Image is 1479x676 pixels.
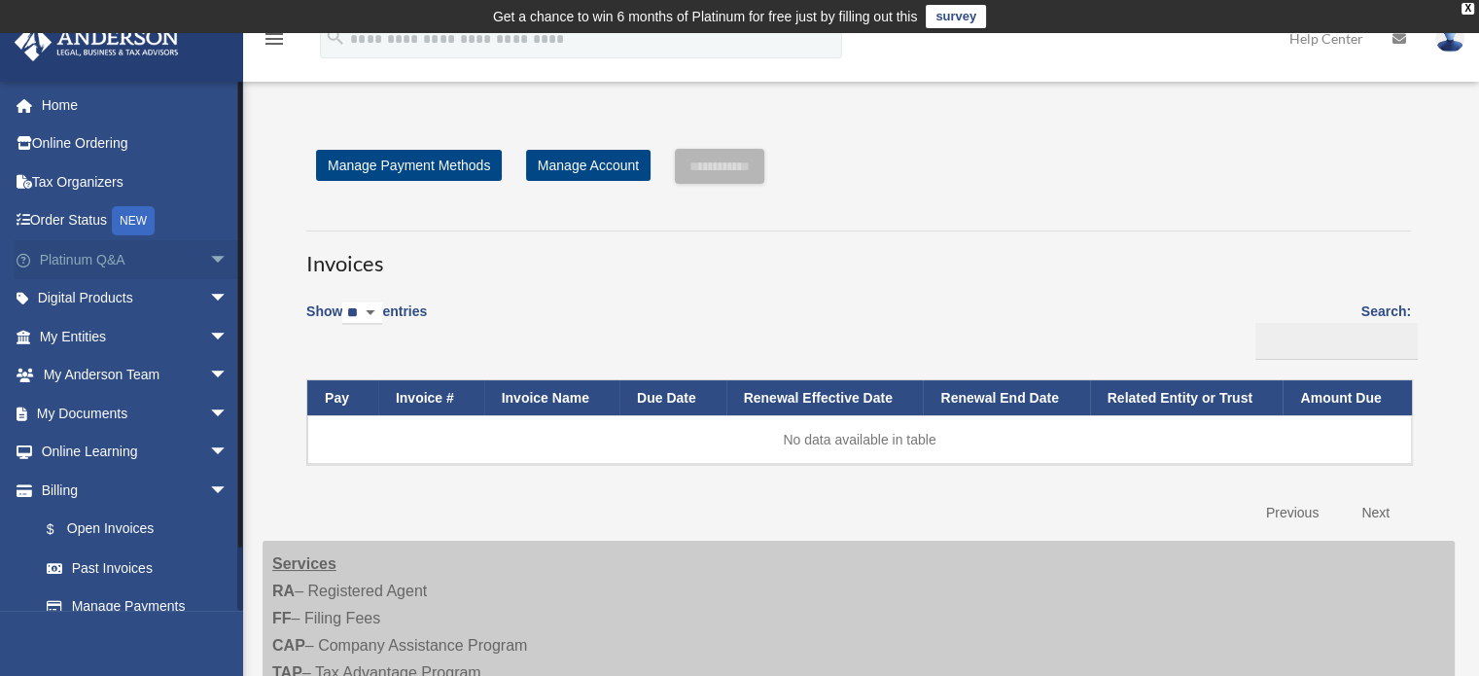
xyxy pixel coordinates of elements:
th: Renewal End Date: activate to sort column ascending [923,380,1089,416]
img: User Pic [1435,24,1464,53]
span: arrow_drop_down [209,433,248,473]
div: Get a chance to win 6 months of Platinum for free just by filling out this [493,5,918,28]
a: Platinum Q&Aarrow_drop_down [14,240,258,279]
a: menu [263,34,286,51]
a: Online Ordering [14,125,258,163]
span: arrow_drop_down [209,394,248,434]
strong: Services [272,555,336,572]
span: arrow_drop_down [209,471,248,511]
th: Due Date: activate to sort column ascending [619,380,726,416]
a: Online Learningarrow_drop_down [14,433,258,472]
label: Search: [1249,300,1411,360]
a: Order StatusNEW [14,201,258,241]
a: Manage Payment Methods [316,150,502,181]
a: Home [14,86,258,125]
th: Invoice Name: activate to sort column ascending [484,380,619,416]
img: Anderson Advisors Platinum Portal [9,23,185,61]
div: NEW [112,206,155,235]
a: survey [926,5,986,28]
span: arrow_drop_down [209,240,248,280]
a: $Open Invoices [27,510,238,550]
th: Related Entity or Trust: activate to sort column ascending [1090,380,1284,416]
a: Digital Productsarrow_drop_down [14,279,258,318]
td: No data available in table [307,415,1412,464]
a: Manage Payments [27,587,248,626]
span: arrow_drop_down [209,317,248,357]
th: Amount Due: activate to sort column ascending [1283,380,1412,416]
i: menu [263,27,286,51]
th: Invoice #: activate to sort column ascending [378,380,484,416]
span: $ [57,517,67,542]
a: Past Invoices [27,549,248,587]
th: Renewal Effective Date: activate to sort column ascending [726,380,924,416]
a: Tax Organizers [14,162,258,201]
a: My Documentsarrow_drop_down [14,394,258,433]
label: Show entries [306,300,427,344]
strong: RA [272,583,295,599]
strong: CAP [272,637,305,654]
a: Manage Account [526,150,651,181]
i: search [325,26,346,48]
a: Previous [1251,493,1333,533]
strong: FF [272,610,292,626]
select: Showentries [342,302,382,325]
th: Pay: activate to sort column descending [307,380,378,416]
span: arrow_drop_down [209,279,248,319]
div: close [1461,3,1474,15]
a: Next [1347,493,1404,533]
a: Billingarrow_drop_down [14,471,248,510]
h3: Invoices [306,231,1411,279]
a: My Entitiesarrow_drop_down [14,317,258,356]
span: arrow_drop_down [209,356,248,396]
a: My Anderson Teamarrow_drop_down [14,356,258,395]
input: Search: [1255,323,1418,360]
